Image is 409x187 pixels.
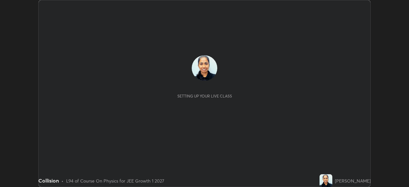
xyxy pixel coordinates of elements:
div: [PERSON_NAME] [335,177,371,184]
div: • [61,177,64,184]
div: L94 of Course On Physics for JEE Growth 1 2027 [66,177,164,184]
div: Collision [38,177,59,184]
div: Setting up your live class [177,94,232,98]
img: 515b3ccb7c094b98a4c123f1fd1a1405.jpg [320,174,332,187]
img: 515b3ccb7c094b98a4c123f1fd1a1405.jpg [192,55,217,81]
